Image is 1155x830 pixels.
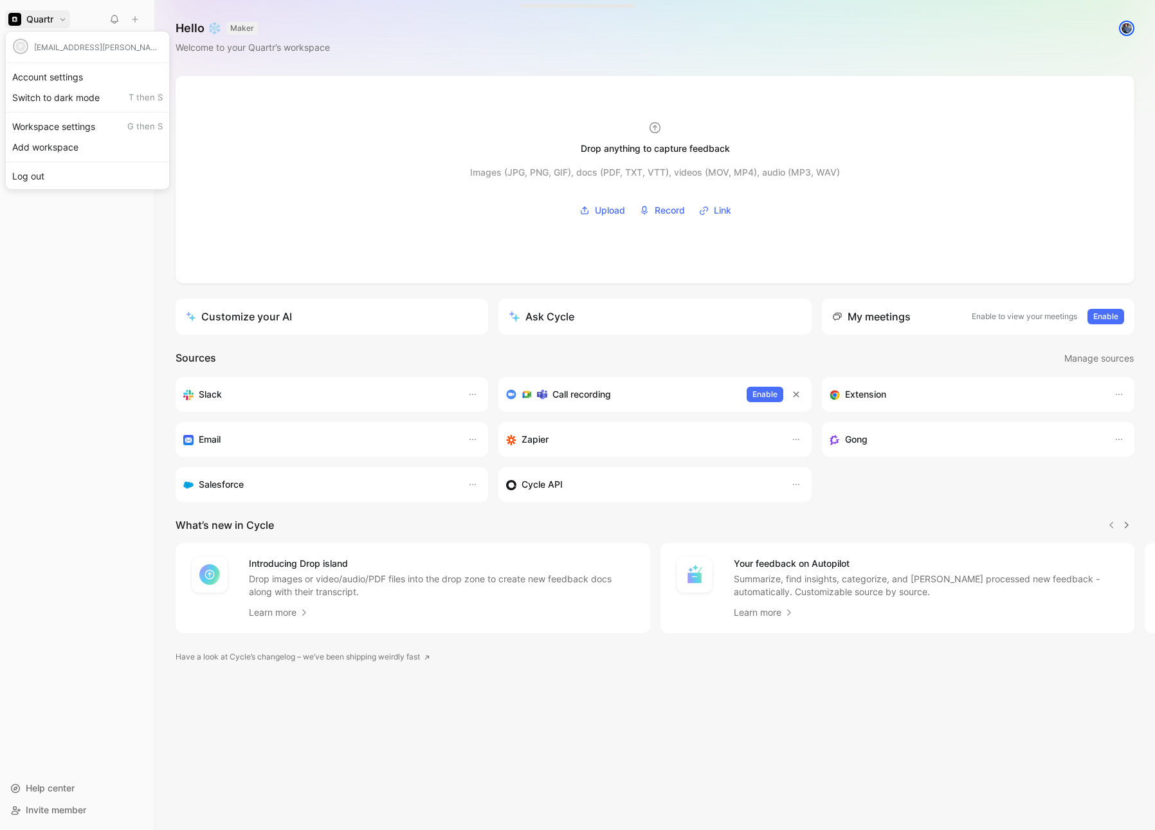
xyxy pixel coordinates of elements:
[8,137,167,158] div: Add workspace
[34,42,163,52] div: [EMAIL_ADDRESS][PERSON_NAME][DOMAIN_NAME]
[5,31,170,190] div: QuartrQuartr
[8,166,167,187] div: Log out
[127,121,163,133] span: G then S
[14,40,27,53] div: p
[8,88,167,108] div: Switch to dark mode
[8,116,167,137] div: Workspace settings
[129,92,163,104] span: T then S
[8,67,167,88] div: Account settings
